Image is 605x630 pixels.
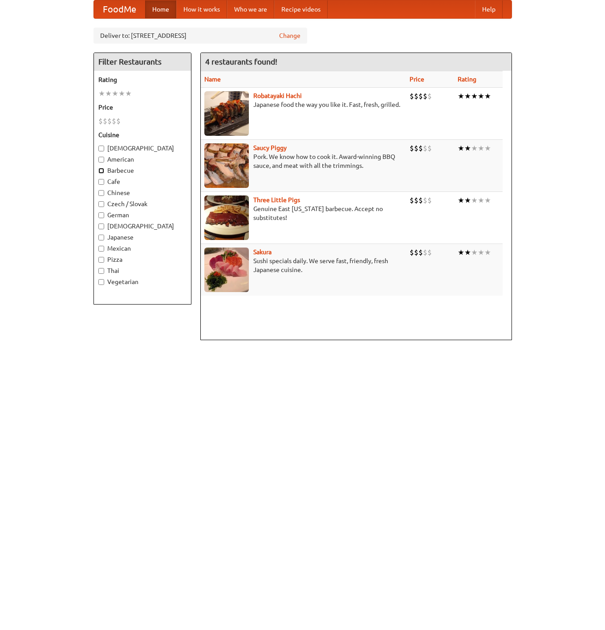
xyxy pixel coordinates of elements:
li: $ [410,248,414,257]
li: ★ [484,248,491,257]
li: ★ [471,143,478,153]
li: ★ [478,248,484,257]
a: Robatayaki Hachi [253,92,302,99]
input: Cafe [98,179,104,185]
img: littlepigs.jpg [204,195,249,240]
input: Czech / Slovak [98,201,104,207]
li: ★ [484,143,491,153]
input: [DEMOGRAPHIC_DATA] [98,224,104,229]
label: Thai [98,266,187,275]
li: ★ [484,91,491,101]
li: ★ [464,143,471,153]
p: Japanese food the way you like it. Fast, fresh, grilled. [204,100,403,109]
label: Pizza [98,255,187,264]
li: $ [423,143,427,153]
label: Chinese [98,188,187,197]
li: $ [107,116,112,126]
li: ★ [484,195,491,205]
li: ★ [125,89,132,98]
li: ★ [458,143,464,153]
h4: Filter Restaurants [94,53,191,71]
li: ★ [458,248,464,257]
li: $ [414,248,418,257]
input: Mexican [98,246,104,252]
input: [DEMOGRAPHIC_DATA] [98,146,104,151]
li: ★ [98,89,105,98]
li: ★ [112,89,118,98]
li: $ [410,195,414,205]
a: Three Little Pigs [253,196,300,203]
li: $ [423,195,427,205]
a: Who we are [227,0,274,18]
li: ★ [118,89,125,98]
img: sakura.jpg [204,248,249,292]
li: ★ [478,91,484,101]
input: Vegetarian [98,279,104,285]
input: German [98,212,104,218]
li: ★ [464,91,471,101]
li: $ [410,143,414,153]
input: Chinese [98,190,104,196]
li: $ [423,91,427,101]
input: Thai [98,268,104,274]
li: ★ [478,195,484,205]
label: Mexican [98,244,187,253]
li: $ [414,143,418,153]
li: $ [98,116,103,126]
li: $ [112,116,116,126]
li: ★ [471,248,478,257]
li: ★ [105,89,112,98]
li: $ [418,143,423,153]
a: Saucy Piggy [253,144,287,151]
a: Home [145,0,176,18]
li: $ [414,195,418,205]
li: ★ [458,91,464,101]
li: $ [427,91,432,101]
li: ★ [464,195,471,205]
p: Genuine East [US_STATE] barbecue. Accept no substitutes! [204,204,403,222]
p: Sushi specials daily. We serve fast, friendly, fresh Japanese cuisine. [204,256,403,274]
input: Japanese [98,235,104,240]
a: Recipe videos [274,0,328,18]
a: Price [410,76,424,83]
li: $ [427,248,432,257]
img: saucy.jpg [204,143,249,188]
li: $ [427,143,432,153]
a: How it works [176,0,227,18]
ng-pluralize: 4 restaurants found! [205,57,277,66]
li: ★ [458,195,464,205]
li: $ [410,91,414,101]
label: Czech / Slovak [98,199,187,208]
a: Rating [458,76,476,83]
input: American [98,157,104,163]
input: Pizza [98,257,104,263]
label: American [98,155,187,164]
li: $ [116,116,121,126]
div: Deliver to: [STREET_ADDRESS] [93,28,307,44]
li: $ [418,91,423,101]
label: Barbecue [98,166,187,175]
li: ★ [464,248,471,257]
li: ★ [478,143,484,153]
label: [DEMOGRAPHIC_DATA] [98,144,187,153]
input: Barbecue [98,168,104,174]
a: FoodMe [94,0,145,18]
h5: Price [98,103,187,112]
a: Help [475,0,503,18]
li: $ [418,195,423,205]
li: $ [418,248,423,257]
li: $ [414,91,418,101]
a: Sakura [253,248,272,256]
li: $ [103,116,107,126]
h5: Cuisine [98,130,187,139]
p: Pork. We know how to cook it. Award-winning BBQ sauce, and meat with all the trimmings. [204,152,403,170]
a: Name [204,76,221,83]
li: ★ [471,91,478,101]
label: Cafe [98,177,187,186]
label: [DEMOGRAPHIC_DATA] [98,222,187,231]
label: German [98,211,187,219]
